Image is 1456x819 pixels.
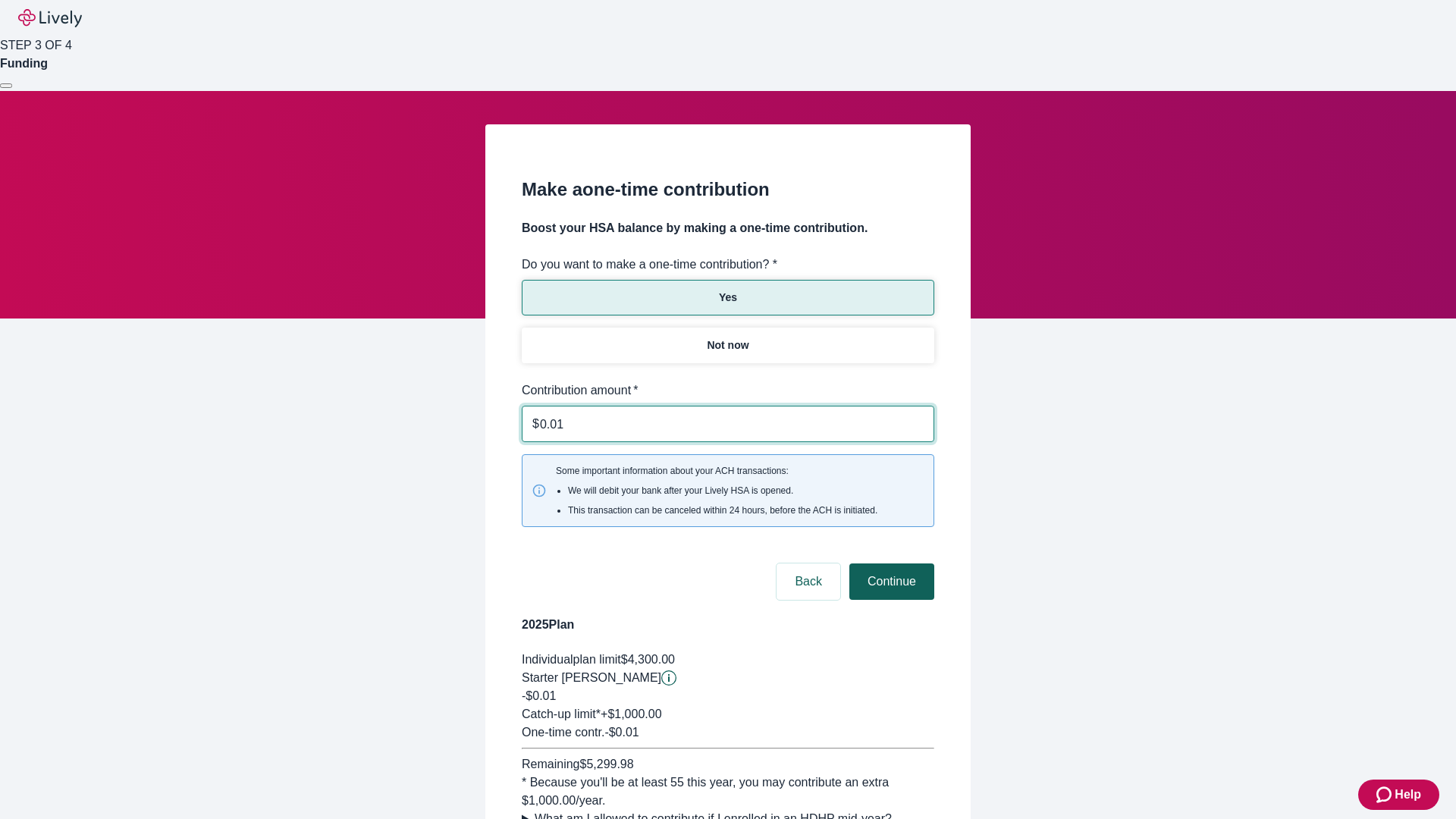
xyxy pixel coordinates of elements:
[719,290,737,306] p: Yes
[522,708,601,720] span: Catch-up limit*
[579,758,633,770] span: $5,299.98
[604,726,639,739] span: - $0.01
[522,773,934,810] div: * Because you'll be at least 55 this year, you may contribute an extra $1,000.00 /year.
[568,504,877,517] li: This transaction can be canceled within 24 hours, before the ACH is initiated.
[707,337,748,353] p: Not now
[18,9,82,27] img: Lively
[522,328,934,363] button: Not now
[522,280,934,315] button: Yes
[1376,786,1395,804] svg: Zendesk support icon
[621,653,675,666] span: $4,300.00
[849,563,934,600] button: Continue
[522,671,661,684] span: Starter [PERSON_NAME]
[522,256,777,274] label: Do you want to make a one-time contribution? *
[601,708,662,720] span: + $1,000.00
[522,176,934,203] h2: Make a one-time contribution
[522,616,934,634] h4: 2025 Plan
[568,484,877,497] li: We will debit your bank after your Lively HSA is opened.
[522,726,604,739] span: One-time contr.
[556,464,877,517] span: Some important information about your ACH transactions:
[522,689,556,702] span: -$0.01
[1395,786,1421,804] span: Help
[522,758,579,770] span: Remaining
[777,563,840,600] button: Back
[522,219,934,237] h4: Boost your HSA balance by making a one-time contribution.
[522,381,639,400] label: Contribution amount
[532,415,539,433] p: $
[540,409,934,439] input: $0.00
[1358,780,1439,810] button: Zendesk support iconHelp
[522,653,621,666] span: Individual plan limit
[661,670,676,686] svg: Starter penny details
[661,670,676,686] button: Lively will contribute $0.01 to establish your account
